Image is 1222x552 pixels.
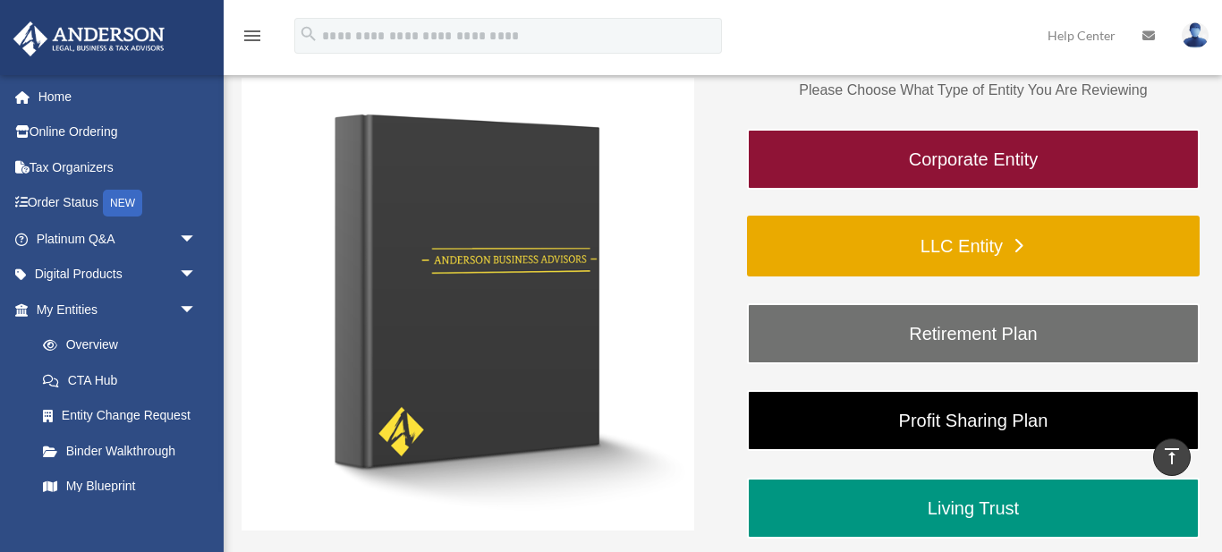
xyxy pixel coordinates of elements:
[1153,438,1191,476] a: vertical_align_top
[747,390,1200,451] a: Profit Sharing Plan
[25,327,224,363] a: Overview
[1182,22,1209,48] img: User Pic
[179,292,215,328] span: arrow_drop_down
[13,221,224,257] a: Platinum Q&Aarrow_drop_down
[179,257,215,293] span: arrow_drop_down
[13,185,224,222] a: Order StatusNEW
[25,469,224,505] a: My Blueprint
[103,190,142,217] div: NEW
[25,398,224,434] a: Entity Change Request
[25,362,224,398] a: CTA Hub
[179,221,215,258] span: arrow_drop_down
[747,216,1200,276] a: LLC Entity
[13,292,224,327] a: My Entitiesarrow_drop_down
[242,25,263,47] i: menu
[13,115,224,150] a: Online Ordering
[747,303,1200,364] a: Retirement Plan
[13,79,224,115] a: Home
[13,257,224,293] a: Digital Productsarrow_drop_down
[13,149,224,185] a: Tax Organizers
[747,129,1200,190] a: Corporate Entity
[747,78,1200,103] p: Please Choose What Type of Entity You Are Reviewing
[8,21,170,56] img: Anderson Advisors Platinum Portal
[1161,446,1183,467] i: vertical_align_top
[242,31,263,47] a: menu
[25,433,215,469] a: Binder Walkthrough
[299,24,318,44] i: search
[747,478,1200,539] a: Living Trust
